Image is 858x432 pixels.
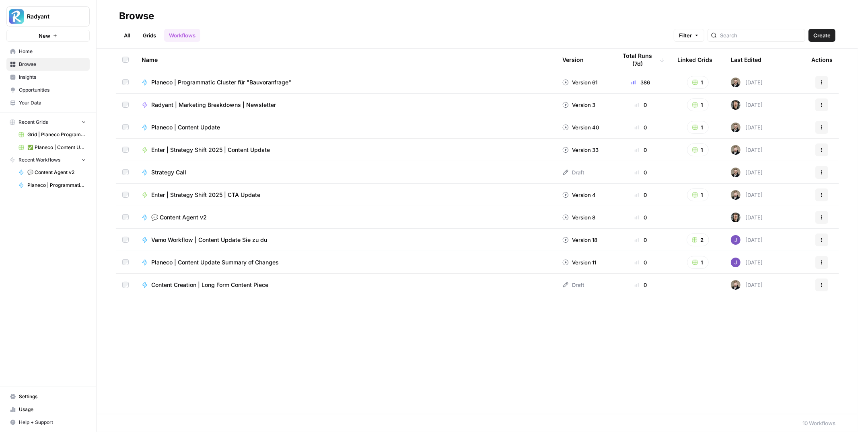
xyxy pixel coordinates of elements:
div: Version 8 [562,213,595,221]
button: 1 [687,143,709,156]
a: Planeco | Programmatic Cluster für "Bauvoranfrage" [15,179,90,192]
div: Browse [119,10,154,23]
span: Filter [679,31,692,39]
span: Content Creation | Long Form Content Piece [151,281,268,289]
span: Planeco | Content Update Summary of Changes [151,258,279,266]
div: 0 [617,146,665,154]
img: nsz7ygi684te8j3fjxnecco2tbkp [731,213,741,222]
a: Enter | Strategy Shift 2025 | Content Update [142,146,549,154]
div: 0 [617,236,665,244]
div: Version [562,49,584,71]
button: 1 [687,76,709,89]
button: 1 [687,256,709,269]
div: Version 18 [562,236,597,244]
div: Draft [562,168,584,176]
img: ecpvl7mahf9b6ie0ga0hs1zzfa5z [731,145,741,155]
button: Recent Workflows [6,154,90,166]
input: Search [720,31,802,39]
div: [DATE] [731,280,763,290]
div: Last Edited [731,49,761,71]
div: [DATE] [731,145,763,155]
span: Vamo Workflow | Content Update Sie zu du [151,236,267,244]
img: ecpvl7mahf9b6ie0ga0hs1zzfa5z [731,280,741,290]
a: 💬 Content Agent v2 [15,166,90,179]
img: nsz7ygi684te8j3fjxnecco2tbkp [731,100,741,110]
img: ecpvl7mahf9b6ie0ga0hs1zzfa5z [731,78,741,87]
button: Filter [674,29,704,42]
img: rku4uozllnhb503ylys0o4ri86jp [731,258,741,267]
img: ecpvl7mahf9b6ie0ga0hs1zzfa5z [731,123,741,132]
span: Settings [19,393,86,400]
div: Actions [811,49,833,71]
a: All [119,29,135,42]
span: 💬 Content Agent v2 [151,213,207,221]
a: Vamo Workflow | Content Update Sie zu du [142,236,549,244]
div: Version 33 [562,146,599,154]
button: Help + Support [6,416,90,429]
span: Create [813,31,831,39]
span: Radyant [27,12,76,20]
span: New [39,32,50,40]
span: Planeco | Content Update [151,123,220,131]
div: 0 [617,258,665,266]
span: Insights [19,74,86,81]
a: Content Creation | Long Form Content Piece [142,281,549,289]
div: Version 3 [562,101,595,109]
a: Planeco | Content Update [142,123,549,131]
span: Recent Workflows [19,156,60,164]
div: [DATE] [731,213,763,222]
a: Home [6,45,90,58]
button: Recent Grids [6,116,90,128]
div: [DATE] [731,123,763,132]
div: 0 [617,123,665,131]
div: Name [142,49,549,71]
a: Radyant | Marketing Breakdowns | Newsletter [142,101,549,109]
div: 0 [617,281,665,289]
img: ecpvl7mahf9b6ie0ga0hs1zzfa5z [731,168,741,177]
span: Radyant | Marketing Breakdowns | Newsletter [151,101,276,109]
div: 0 [617,213,665,221]
a: Strategy Call [142,168,549,176]
div: Total Runs (7d) [617,49,665,71]
button: Workspace: Radyant [6,6,90,27]
div: Draft [562,281,584,289]
div: 10 Workflows [802,419,835,427]
img: rku4uozllnhb503ylys0o4ri86jp [731,235,741,245]
img: Radyant Logo [9,9,24,24]
a: Usage [6,403,90,416]
div: 386 [617,78,665,86]
span: Usage [19,406,86,413]
span: Planeco | Programmatic Cluster für "Bauvoranfrage" [27,182,86,189]
span: Strategy Call [151,168,186,176]
button: New [6,30,90,42]
span: Help + Support [19,419,86,426]
div: 0 [617,168,665,176]
div: 0 [617,191,665,199]
a: Insights [6,71,90,84]
a: Browse [6,58,90,71]
span: Your Data [19,99,86,106]
span: Enter | Strategy Shift 2025 | CTA Update [151,191,260,199]
div: [DATE] [731,235,763,245]
div: [DATE] [731,78,763,87]
button: 1 [687,121,709,134]
span: Planeco | Programmatic Cluster für "Bauvoranfrage" [151,78,291,86]
div: Linked Grids [677,49,712,71]
div: [DATE] [731,258,763,267]
button: 1 [687,188,709,201]
span: Enter | Strategy Shift 2025 | Content Update [151,146,270,154]
span: Recent Grids [19,119,48,126]
div: 0 [617,101,665,109]
div: Version 40 [562,123,599,131]
a: Enter | Strategy Shift 2025 | CTA Update [142,191,549,199]
a: 💬 Content Agent v2 [142,213,549,221]
img: ecpvl7mahf9b6ie0ga0hs1zzfa5z [731,190,741,200]
span: ✅ Planeco | Content Update at Scale [27,144,86,151]
a: Grid | Planeco Programmatic Cluster [15,128,90,141]
a: Planeco | Programmatic Cluster für "Bauvoranfrage" [142,78,549,86]
div: Version 11 [562,258,596,266]
a: ✅ Planeco | Content Update at Scale [15,141,90,154]
div: Version 4 [562,191,596,199]
div: [DATE] [731,190,763,200]
div: Version 61 [562,78,597,86]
